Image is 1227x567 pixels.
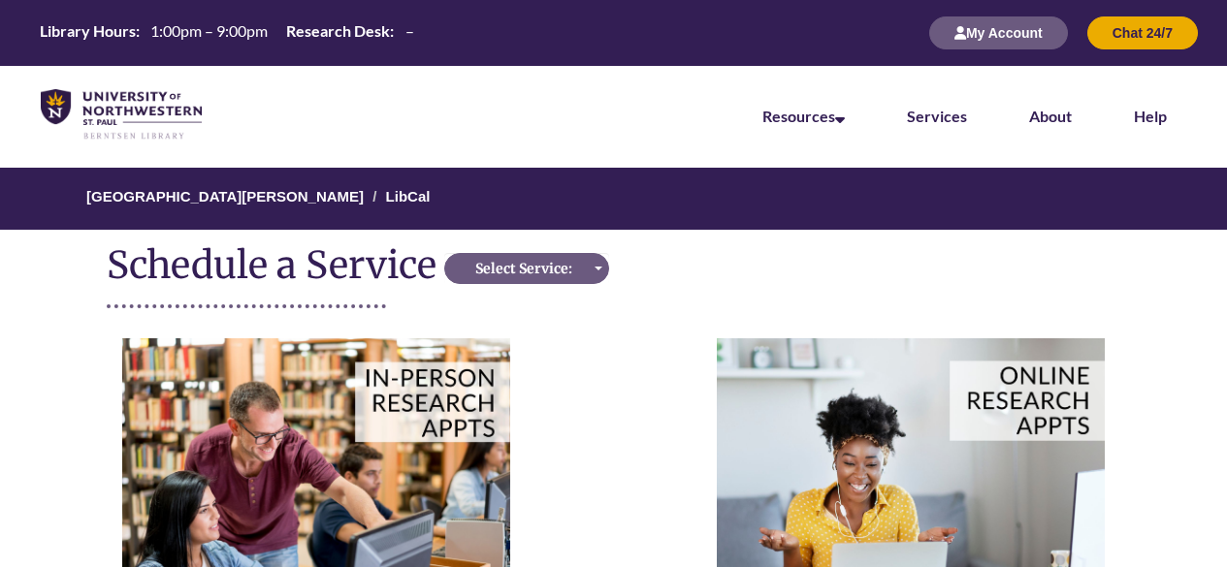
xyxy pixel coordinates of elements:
[41,89,202,141] img: UNWSP Library Logo
[1087,24,1198,41] a: Chat 24/7
[1087,16,1198,49] button: Chat 24/7
[907,107,967,125] a: Services
[107,168,1120,230] nav: Breadcrumb
[405,21,414,40] span: –
[86,188,364,205] a: [GEOGRAPHIC_DATA][PERSON_NAME]
[929,24,1068,41] a: My Account
[32,20,421,44] table: Hours Today
[32,20,421,46] a: Hours Today
[386,188,431,205] a: LibCal
[150,21,268,40] span: 1:00pm – 9:00pm
[762,107,845,125] a: Resources
[444,253,609,284] button: Select Service:
[929,16,1068,49] button: My Account
[450,259,598,278] div: Select Service:
[107,244,444,285] div: Schedule a Service
[1134,107,1167,125] a: Help
[278,20,397,42] th: Research Desk:
[1029,107,1072,125] a: About
[32,20,143,42] th: Library Hours:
